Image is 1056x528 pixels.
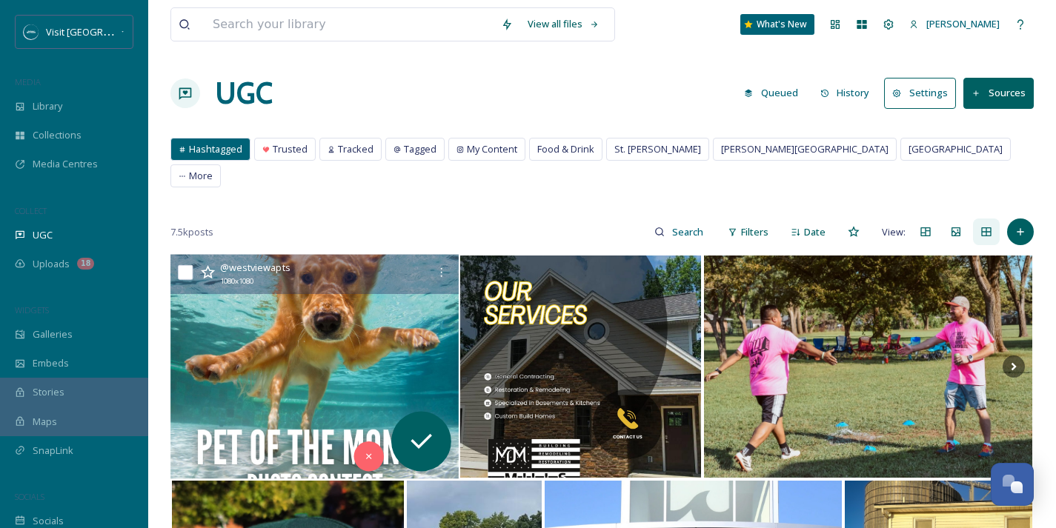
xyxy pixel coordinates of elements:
[220,276,253,287] span: 1080 x 1080
[665,217,713,247] input: Search
[338,142,373,156] span: Tracked
[33,228,53,242] span: UGC
[467,142,517,156] span: My Content
[215,71,273,116] a: UGC
[33,99,62,113] span: Library
[721,142,889,156] span: [PERSON_NAME][GEOGRAPHIC_DATA]
[460,255,701,478] img: Your home should reflect your story. At Mills Design & Management, we’re here to help—whether you...
[189,169,213,183] span: More
[170,255,459,479] img: 🐾✨ Pet of the Month Contest! ✨🐾 Think your pet has what it takes to be a star? Enter our PET OF T...
[404,142,436,156] span: Tagged
[614,142,701,156] span: St. [PERSON_NAME]
[220,261,290,274] span: @ westviewapts
[15,76,41,87] span: MEDIA
[537,142,594,156] span: Food & Drink
[189,142,242,156] span: Hashtagged
[15,491,44,502] span: SOCIALS
[704,255,1032,478] img: The Fall season is here! 🍂🎃 We’re thrilled to see our returning players and can’t wait to welcome...
[991,463,1034,506] button: Open Chat
[737,78,813,107] a: Queued
[205,8,494,41] input: Search your library
[33,327,73,341] span: Galleries
[882,225,906,239] span: View:
[15,304,49,315] span: WIDGETS
[740,14,814,35] a: What's New
[273,142,308,156] span: Trusted
[170,225,213,239] span: 7.5k posts
[926,17,1000,30] span: [PERSON_NAME]
[902,10,1007,39] a: [PERSON_NAME]
[884,78,963,108] a: Settings
[33,128,82,142] span: Collections
[46,24,211,39] span: Visit [GEOGRAPHIC_DATA][US_STATE]
[33,257,70,271] span: Uploads
[963,78,1034,108] button: Sources
[33,514,64,528] span: Socials
[24,24,39,39] img: SM%20Social%20Profile.png
[520,10,607,39] a: View all files
[737,78,806,107] button: Queued
[33,444,73,458] span: SnapLink
[813,78,885,107] a: History
[33,415,57,429] span: Maps
[33,385,64,399] span: Stories
[77,258,94,270] div: 18
[15,205,47,216] span: COLLECT
[33,356,69,370] span: Embeds
[33,157,98,171] span: Media Centres
[741,225,768,239] span: Filters
[884,78,956,108] button: Settings
[804,225,826,239] span: Date
[813,78,877,107] button: History
[909,142,1003,156] span: [GEOGRAPHIC_DATA]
